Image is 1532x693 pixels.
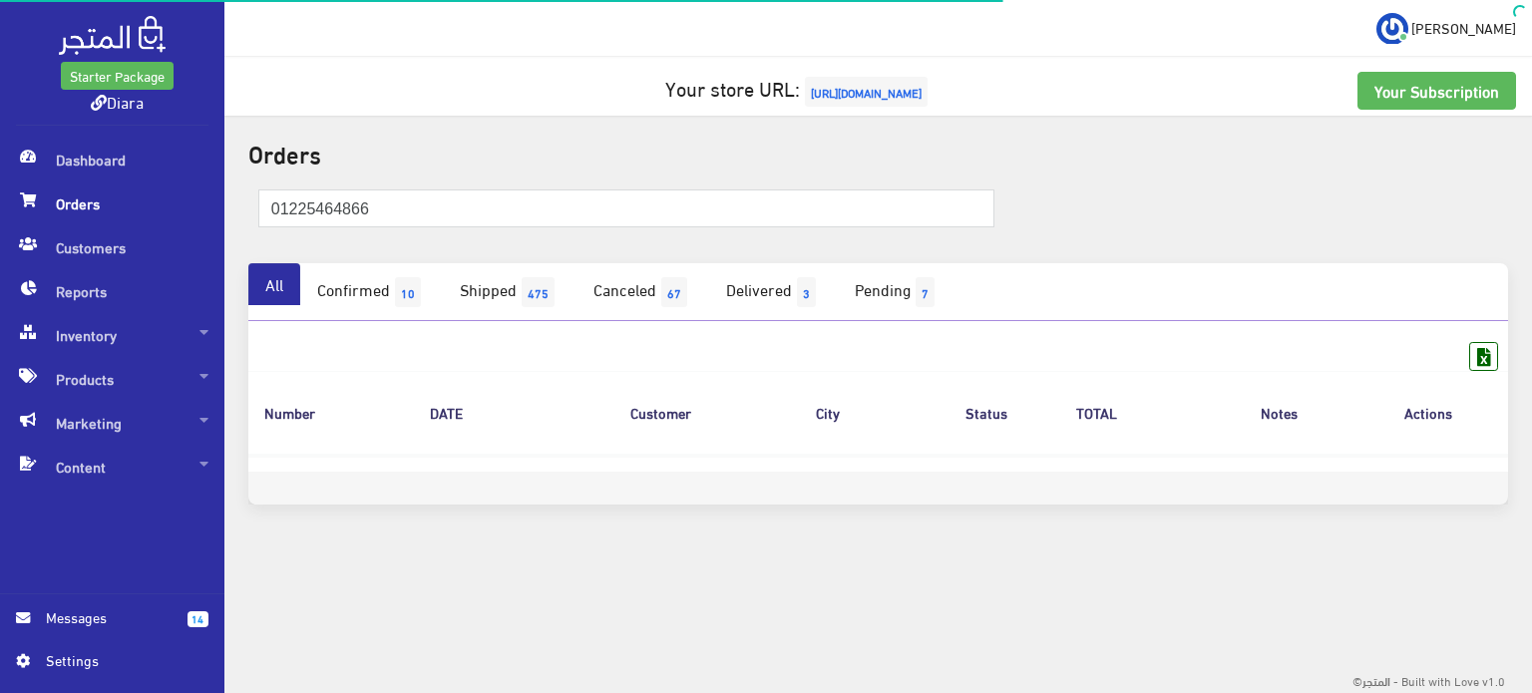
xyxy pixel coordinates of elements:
span: - Built with Love v1.0 [1393,669,1505,691]
a: Confirmed10 [300,263,443,321]
th: City [800,371,912,454]
span: Settings [46,649,191,671]
th: TOTAL [1060,371,1210,454]
a: Diara [91,87,144,116]
th: Customer [614,371,801,454]
strong: المتجر [1362,671,1390,689]
a: 14 Messages [16,606,208,649]
th: Status [913,371,1060,454]
div: © [1352,667,1524,693]
span: Content [16,445,208,489]
a: Your store URL:[URL][DOMAIN_NAME] [665,69,933,106]
span: 67 [661,277,687,307]
a: ... [PERSON_NAME] [1376,12,1516,44]
span: 3 [797,277,816,307]
span: Customers [16,225,208,269]
span: [PERSON_NAME] [1411,15,1516,40]
img: ... [1376,13,1408,45]
span: Dashboard [16,138,208,181]
span: Orders [16,181,208,225]
span: Products [16,357,208,401]
a: Pending7 [838,263,957,321]
span: Inventory [16,313,208,357]
span: Marketing [16,401,208,445]
a: Delivered3 [709,263,838,321]
span: Messages [46,606,172,628]
th: Number [248,371,414,454]
span: [URL][DOMAIN_NAME] [805,77,928,107]
img: . [59,16,166,55]
th: Notes [1210,371,1347,454]
a: Starter Package [61,62,174,90]
a: Canceled67 [576,263,709,321]
a: Your Subscription [1357,72,1516,110]
a: Shipped475 [443,263,576,321]
h2: Orders [248,140,1508,166]
th: Actions [1347,371,1508,454]
input: Search ( Order NO., Phone Number, Name, E-mail )... [258,189,995,227]
span: 14 [188,611,208,627]
a: Settings [16,649,208,681]
span: 475 [522,277,555,307]
span: 7 [916,277,935,307]
span: Reports [16,269,208,313]
th: DATE [414,371,614,454]
a: All [248,263,300,305]
span: 10 [395,277,421,307]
